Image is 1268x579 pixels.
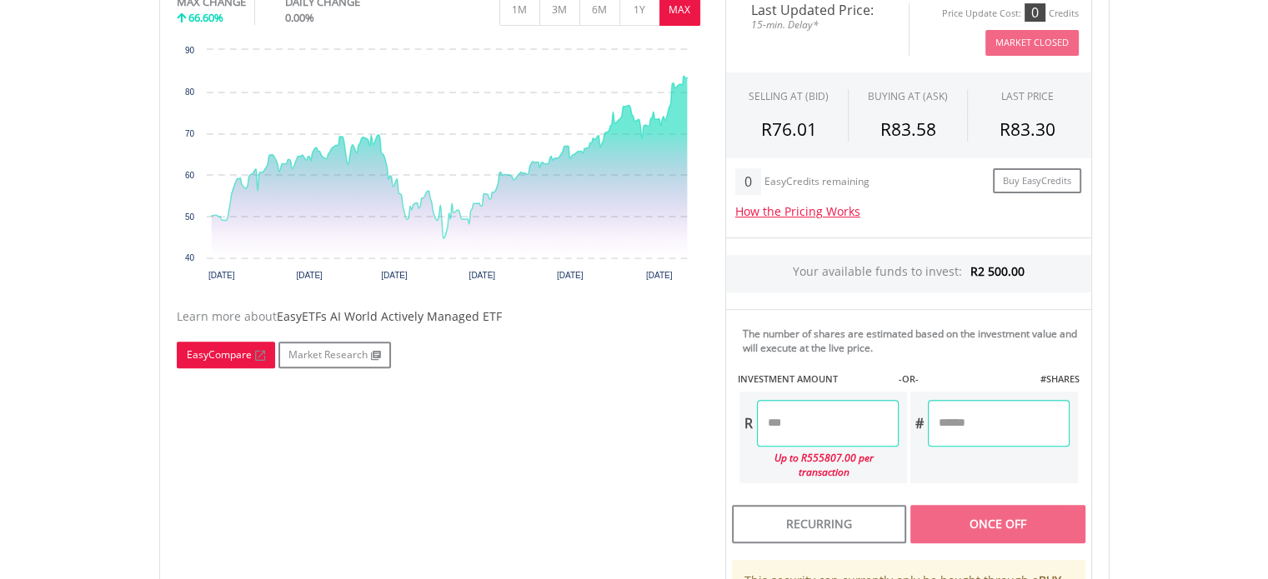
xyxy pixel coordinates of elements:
div: 0 [735,168,761,195]
a: Buy EasyCredits [993,168,1081,194]
span: R83.58 [880,117,935,141]
span: R2 500.00 [970,263,1025,279]
text: 50 [184,212,194,222]
span: 66.60% [188,10,223,25]
text: 90 [184,46,194,55]
div: # [910,400,928,447]
div: Once Off [910,505,1085,543]
div: 0 [1025,3,1045,22]
a: EasyCompare [177,342,275,368]
span: 0.00% [285,10,314,25]
div: Learn more about [177,308,700,325]
div: Up to R555807.00 per transaction [739,447,899,483]
div: Credits [1049,7,1079,20]
label: INVESTMENT AMOUNT [738,372,838,386]
text: 70 [184,129,194,138]
text: [DATE] [645,271,672,280]
div: LAST PRICE [1001,89,1054,103]
div: Price Update Cost: [942,7,1021,20]
text: [DATE] [556,271,583,280]
div: Recurring [732,505,906,543]
a: How the Pricing Works [735,203,860,219]
text: [DATE] [296,271,323,280]
div: The number of shares are estimated based on the investment value and will execute at the live price. [743,327,1085,355]
div: EasyCredits remaining [764,176,870,190]
div: Chart. Highcharts interactive chart. [177,42,700,292]
div: Your available funds to invest: [726,255,1091,292]
text: 80 [184,87,194,97]
span: R83.30 [1000,117,1055,141]
svg: Interactive chart [177,42,700,292]
span: BUYING AT (ASK) [868,89,948,103]
button: Market Closed [985,30,1079,56]
text: 60 [184,171,194,180]
text: [DATE] [381,271,408,280]
span: Last Updated Price: [739,3,896,17]
span: R76.01 [761,117,817,141]
div: R [739,400,757,447]
text: [DATE] [469,271,495,280]
span: EasyETFs AI World Actively Managed ETF [277,308,502,324]
text: 40 [184,253,194,262]
a: Market Research [278,342,391,368]
label: #SHARES [1040,372,1079,386]
text: [DATE] [208,271,235,280]
span: 15-min. Delay* [739,17,896,32]
label: -OR- [898,372,918,386]
div: SELLING AT (BID) [749,89,829,103]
